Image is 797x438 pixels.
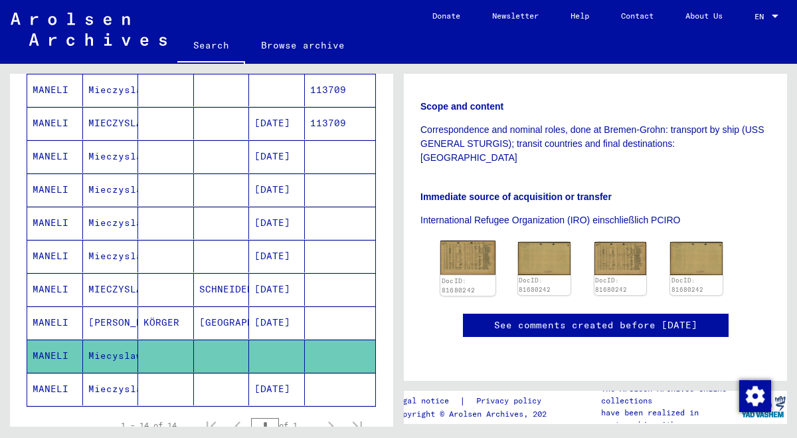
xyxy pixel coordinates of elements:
[249,240,305,273] mat-cell: [DATE]
[27,107,83,140] mat-cell: MANELI
[83,373,139,405] mat-cell: Mieczyslaw
[440,241,495,275] img: 001.jpg
[27,74,83,106] mat-cell: MANELI
[194,306,250,339] mat-cell: [GEOGRAPHIC_DATA]
[594,242,647,274] img: 001.jpg
[27,340,83,372] mat-cell: MANELI
[305,74,376,106] mat-cell: 113709
[27,273,83,306] mat-cell: MANELI
[466,394,557,408] a: Privacy policy
[27,240,83,273] mat-cell: MANELI
[393,394,460,408] a: Legal notice
[305,107,376,140] mat-cell: 113709
[601,383,739,407] p: The Arolsen Archives online collections
[601,407,739,431] p: have been realized in partnership with
[249,273,305,306] mat-cell: [DATE]
[754,12,769,21] span: EN
[194,273,250,306] mat-cell: SCHNEIDEMÜHL
[518,242,571,274] img: 002.jpg
[249,173,305,206] mat-cell: [DATE]
[519,276,551,293] a: DocID: 81680242
[83,74,139,106] mat-cell: Mieczyslaw
[11,13,167,46] img: Arolsen_neg.svg
[83,140,139,173] mat-cell: Mieczyslaw
[671,276,703,293] a: DocID: 81680242
[393,408,557,420] p: Copyright © Arolsen Archives, 2021
[670,242,723,274] img: 002.jpg
[420,123,770,165] p: Correspondence and nominal roles, done at Bremen-Grohn: transport by ship (USS GENERAL STURGIS); ...
[420,213,770,227] p: International Refugee Organization (IRO) einschließlich PCIRO
[249,306,305,339] mat-cell: [DATE]
[420,191,612,202] b: Immediate source of acquisition or transfer
[83,340,139,372] mat-cell: Miecyslaw
[739,380,770,411] div: Change consent
[138,306,194,339] mat-cell: KÖRGER
[27,306,83,339] mat-cell: MANELI
[494,318,697,332] a: See comments created before [DATE]
[442,277,475,294] a: DocID: 81680242
[27,140,83,173] mat-cell: MANELI
[83,240,139,273] mat-cell: Mieczyslaw
[249,107,305,140] mat-cell: [DATE]
[83,173,139,206] mat-cell: Mieczyslaw
[249,140,305,173] mat-cell: [DATE]
[83,207,139,239] mat-cell: Mieczyslaw
[245,29,361,61] a: Browse archive
[393,394,557,408] div: |
[27,373,83,405] mat-cell: MANELI
[249,207,305,239] mat-cell: [DATE]
[420,101,503,112] b: Scope and content
[27,173,83,206] mat-cell: MANELI
[177,29,245,64] a: Search
[251,419,317,431] div: of 1
[595,276,627,293] a: DocID: 81680242
[27,207,83,239] mat-cell: MANELI
[83,306,139,339] mat-cell: [PERSON_NAME]
[739,380,771,412] img: Change consent
[83,273,139,306] mat-cell: MIECZYSLAW
[121,419,177,431] div: 1 – 14 of 14
[249,373,305,405] mat-cell: [DATE]
[83,107,139,140] mat-cell: MIECZYSLAW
